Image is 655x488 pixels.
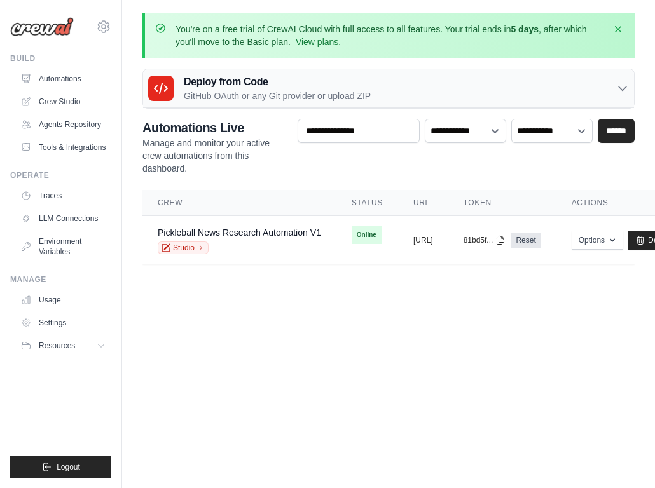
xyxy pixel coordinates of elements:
a: Settings [15,313,111,333]
a: Reset [511,233,541,248]
a: Tools & Integrations [15,137,111,158]
th: URL [398,190,448,216]
img: Logo [10,17,74,36]
p: Manage and monitor your active crew automations from this dashboard. [142,137,287,175]
th: Crew [142,190,336,216]
p: GitHub OAuth or any Git provider or upload ZIP [184,90,371,102]
button: Logout [10,456,111,478]
th: Status [336,190,398,216]
a: Traces [15,186,111,206]
a: Crew Studio [15,91,111,112]
div: Manage [10,274,111,285]
span: Logout [57,462,80,472]
strong: 5 days [511,24,539,34]
a: Agents Repository [15,114,111,135]
a: Automations [15,69,111,89]
a: Studio [158,241,209,254]
a: Pickleball News Research Automation V1 [158,227,321,238]
h3: Deploy from Code [184,74,371,90]
span: Online [352,226,382,244]
button: Options [572,231,623,250]
h2: Automations Live [142,119,287,137]
th: Token [448,190,556,216]
a: View plans [296,37,338,47]
button: 81bd5f... [464,235,506,245]
p: You're on a free trial of CrewAI Cloud with full access to all features. Your trial ends in , aft... [176,23,604,48]
a: LLM Connections [15,208,111,229]
button: Resources [15,335,111,356]
div: Build [10,53,111,64]
a: Usage [15,290,111,310]
span: Resources [39,341,75,351]
div: Operate [10,170,111,180]
a: Environment Variables [15,231,111,262]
